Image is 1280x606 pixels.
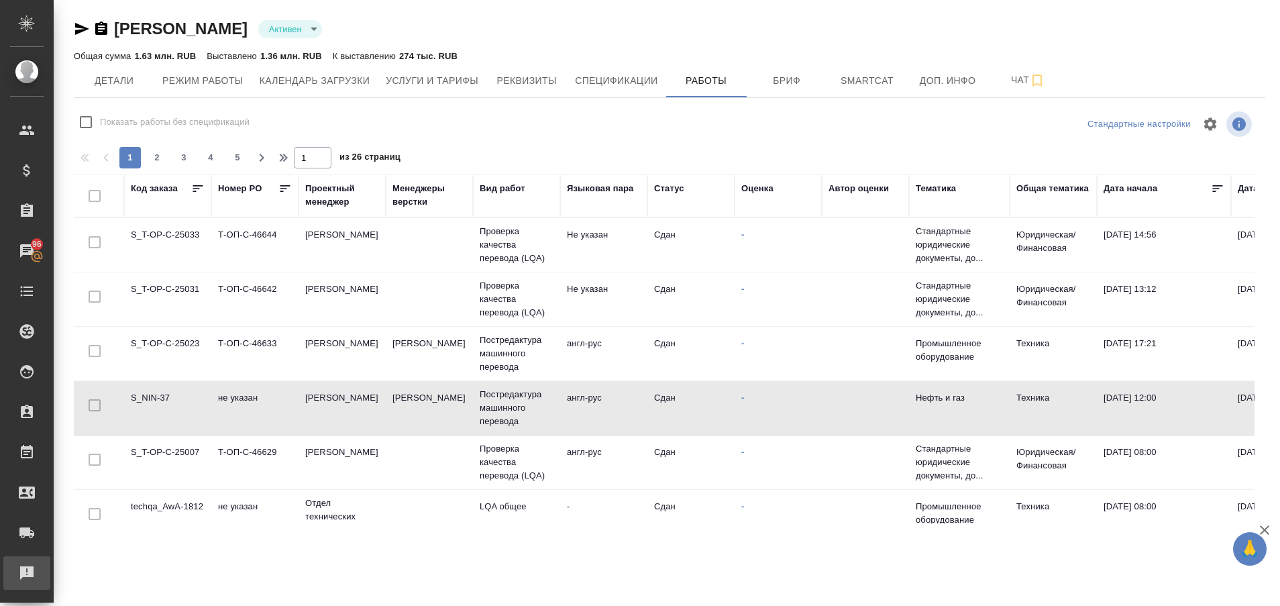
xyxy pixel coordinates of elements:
button: Скопировать ссылку [93,21,109,37]
svg: Подписаться [1029,72,1045,89]
td: Т-ОП-С-46644 [211,221,299,268]
p: Проверка качества перевода (LQA) [480,279,553,319]
td: Техника [1010,385,1097,432]
td: [DATE] 12:00 [1097,385,1231,432]
p: Проверка качества перевода (LQA) [480,442,553,483]
td: англ-рус [560,330,647,377]
button: 🙏 [1233,532,1267,566]
td: techqa_AwA-1812 [124,493,211,540]
td: - [560,493,647,540]
span: Работы [674,72,739,89]
span: 2 [146,151,168,164]
span: Настроить таблицу [1194,108,1226,140]
div: Автор оценки [829,182,889,195]
div: Вид работ [480,182,525,195]
div: split button [1084,114,1194,135]
a: 96 [3,234,50,268]
span: 🙏 [1238,535,1261,563]
div: Оценка [741,182,774,195]
td: Сдан [647,221,735,268]
span: Режим работы [162,72,244,89]
td: Т-ОП-С-46633 [211,330,299,377]
a: - [741,230,744,240]
td: [PERSON_NAME] [299,276,386,323]
td: Юридическая/Финансовая [1010,221,1097,268]
td: не указан [211,385,299,432]
button: Активен [265,23,306,35]
span: Smartcat [835,72,900,89]
div: Номер PO [218,182,262,195]
td: [PERSON_NAME] [299,439,386,486]
button: 5 [227,147,248,168]
span: Календарь загрузки [260,72,370,89]
a: - [741,393,744,403]
span: Чат [996,72,1061,89]
td: англ-рус [560,385,647,432]
td: [DATE] 14:56 [1097,221,1231,268]
td: Юридическая/Финансовая [1010,276,1097,323]
div: Код заказа [131,182,178,195]
p: Стандартные юридические документы, до... [916,225,1003,265]
p: Стандартные юридические документы, до... [916,279,1003,319]
td: S_T-OP-C-25033 [124,221,211,268]
p: Выставлено [207,51,260,61]
td: Сдан [647,493,735,540]
td: [DATE] 08:00 [1097,493,1231,540]
span: Спецификации [575,72,657,89]
td: [PERSON_NAME] [299,221,386,268]
td: [PERSON_NAME] [299,330,386,377]
span: Доп. инфо [916,72,980,89]
td: S_T-OP-C-25023 [124,330,211,377]
div: Менеджеры верстки [392,182,466,209]
p: LQA общее [480,500,553,513]
span: 96 [24,238,50,251]
td: Т-ОП-С-46629 [211,439,299,486]
span: Бриф [755,72,819,89]
a: - [741,447,744,457]
button: 2 [146,147,168,168]
span: Реквизиты [494,72,559,89]
td: [DATE] 08:00 [1097,439,1231,486]
div: Проектный менеджер [305,182,379,209]
td: Отдел технических переводов [299,490,386,544]
button: 3 [173,147,195,168]
td: [PERSON_NAME] [299,385,386,432]
span: Показать работы без спецификаций [100,115,250,129]
button: Скопировать ссылку для ЯМессенджера [74,21,90,37]
a: - [741,284,744,294]
p: Промышленное оборудование [916,337,1003,364]
td: Юридическая/Финансовая [1010,439,1097,486]
td: Сдан [647,330,735,377]
p: Проверка качества перевода (LQA) [480,225,553,265]
span: Услуги и тарифы [386,72,478,89]
div: Дата начала [1104,182,1157,195]
span: из 26 страниц [339,149,401,168]
a: [PERSON_NAME] [114,19,248,38]
td: Техника [1010,493,1097,540]
td: [PERSON_NAME] [386,330,473,377]
a: - [741,501,744,511]
td: [DATE] 17:21 [1097,330,1231,377]
div: Статус [654,182,684,195]
td: Не указан [560,221,647,268]
p: Стандартные юридические документы, до... [916,442,1003,483]
td: S_T-OP-C-25007 [124,439,211,486]
span: 5 [227,151,248,164]
span: 4 [200,151,221,164]
p: Постредактура машинного перевода [480,388,553,428]
p: 1.36 млн. RUB [260,51,322,61]
td: англ-рус [560,439,647,486]
div: Активен [258,20,322,38]
span: Детали [82,72,146,89]
td: Техника [1010,330,1097,377]
p: Промышленное оборудование [916,500,1003,527]
p: Общая сумма [74,51,134,61]
p: 1.63 млн. RUB [134,51,196,61]
td: Т-ОП-С-46642 [211,276,299,323]
p: К выставлению [333,51,399,61]
button: 4 [200,147,221,168]
div: Тематика [916,182,956,195]
td: Сдан [647,439,735,486]
div: Языковая пара [567,182,634,195]
td: Не указан [560,276,647,323]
